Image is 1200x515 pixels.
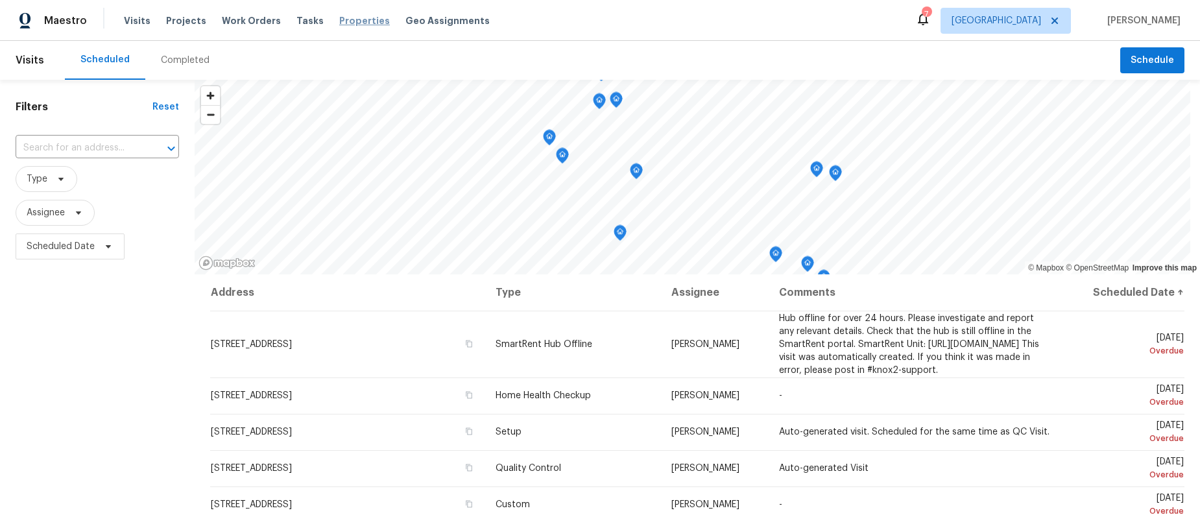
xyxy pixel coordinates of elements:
[405,14,490,27] span: Geo Assignments
[211,464,292,473] span: [STREET_ADDRESS]
[161,54,210,67] div: Completed
[671,391,739,400] span: [PERSON_NAME]
[339,14,390,27] span: Properties
[1133,263,1197,272] a: Improve this map
[630,163,643,184] div: Map marker
[810,162,823,182] div: Map marker
[779,391,782,400] span: -
[463,498,475,510] button: Copy Address
[27,240,95,253] span: Scheduled Date
[211,500,292,509] span: [STREET_ADDRESS]
[801,256,814,276] div: Map marker
[44,14,87,27] span: Maestro
[496,500,530,509] span: Custom
[211,340,292,349] span: [STREET_ADDRESS]
[1072,333,1184,357] span: [DATE]
[162,139,180,158] button: Open
[27,173,47,186] span: Type
[1072,457,1184,481] span: [DATE]
[1072,468,1184,481] div: Overdue
[463,425,475,437] button: Copy Address
[671,500,739,509] span: [PERSON_NAME]
[1072,396,1184,409] div: Overdue
[496,340,592,349] span: SmartRent Hub Offline
[201,106,220,124] span: Zoom out
[779,314,1039,375] span: Hub offline for over 24 hours. Please investigate and report any relevant details. Check that the...
[152,101,179,114] div: Reset
[27,206,65,219] span: Assignee
[1072,421,1184,445] span: [DATE]
[952,14,1041,27] span: [GEOGRAPHIC_DATA]
[211,427,292,437] span: [STREET_ADDRESS]
[222,14,281,27] span: Work Orders
[779,427,1050,437] span: Auto-generated visit. Scheduled for the same time as QC Visit.
[1061,274,1184,311] th: Scheduled Date ↑
[496,427,522,437] span: Setup
[1072,344,1184,357] div: Overdue
[1102,14,1181,27] span: [PERSON_NAME]
[1066,263,1129,272] a: OpenStreetMap
[829,165,842,186] div: Map marker
[1028,263,1064,272] a: Mapbox
[201,86,220,105] button: Zoom in
[671,427,739,437] span: [PERSON_NAME]
[671,340,739,349] span: [PERSON_NAME]
[543,130,556,150] div: Map marker
[614,225,627,245] div: Map marker
[779,464,869,473] span: Auto-generated Visit
[463,462,475,473] button: Copy Address
[661,274,769,311] th: Assignee
[779,500,782,509] span: -
[671,464,739,473] span: [PERSON_NAME]
[201,105,220,124] button: Zoom out
[817,270,830,290] div: Map marker
[16,101,152,114] h1: Filters
[1072,432,1184,445] div: Overdue
[296,16,324,25] span: Tasks
[922,8,931,21] div: 7
[769,274,1061,311] th: Comments
[211,391,292,400] span: [STREET_ADDRESS]
[166,14,206,27] span: Projects
[496,464,561,473] span: Quality Control
[80,53,130,66] div: Scheduled
[1120,47,1184,74] button: Schedule
[610,92,623,112] div: Map marker
[210,274,485,311] th: Address
[16,46,44,75] span: Visits
[16,138,143,158] input: Search for an address...
[463,389,475,401] button: Copy Address
[485,274,660,311] th: Type
[769,246,782,267] div: Map marker
[496,391,591,400] span: Home Health Checkup
[463,338,475,350] button: Copy Address
[195,80,1190,274] canvas: Map
[556,148,569,168] div: Map marker
[198,256,256,270] a: Mapbox homepage
[124,14,150,27] span: Visits
[1131,53,1174,69] span: Schedule
[593,93,606,114] div: Map marker
[1072,385,1184,409] span: [DATE]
